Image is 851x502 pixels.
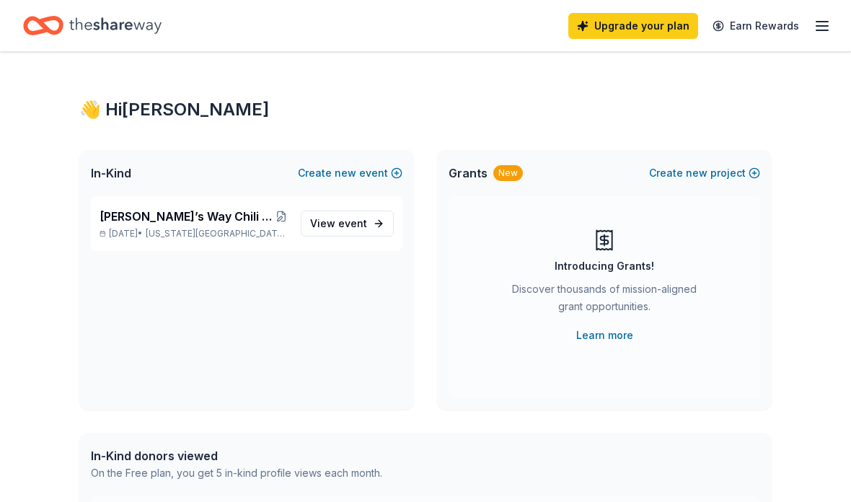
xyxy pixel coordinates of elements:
a: View event [301,211,394,237]
span: new [335,164,356,182]
a: Home [23,9,162,43]
a: Earn Rewards [704,13,808,39]
span: View [310,215,367,232]
div: New [493,165,523,181]
p: [DATE] • [100,228,289,239]
a: Upgrade your plan [568,13,698,39]
span: [US_STATE][GEOGRAPHIC_DATA], [GEOGRAPHIC_DATA] [146,228,289,239]
button: Createnewproject [649,164,760,182]
button: Createnewevent [298,164,402,182]
div: Discover thousands of mission-aligned grant opportunities. [506,281,702,321]
div: 👋 Hi [PERSON_NAME] [79,98,772,121]
span: In-Kind [91,164,131,182]
span: event [338,217,367,229]
div: In-Kind donors viewed [91,447,382,464]
a: Learn more [576,327,633,344]
span: Grants [449,164,488,182]
span: [PERSON_NAME]’s Way Chili Cook-off & Silent Auction [100,208,273,225]
div: Introducing Grants! [555,257,654,275]
span: new [686,164,707,182]
div: On the Free plan, you get 5 in-kind profile views each month. [91,464,382,482]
